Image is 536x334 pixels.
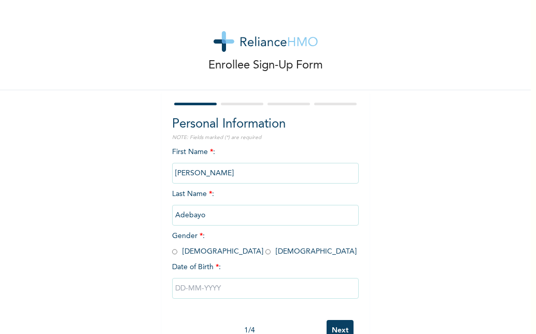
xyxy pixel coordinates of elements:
[172,278,359,299] input: DD-MM-YYYY
[214,31,318,52] img: logo
[172,205,359,226] input: Enter your last name
[208,57,323,74] p: Enrollee Sign-Up Form
[172,134,359,142] p: NOTE: Fields marked (*) are required
[172,190,359,219] span: Last Name :
[172,148,359,177] span: First Name :
[172,232,357,255] span: Gender : [DEMOGRAPHIC_DATA] [DEMOGRAPHIC_DATA]
[172,262,221,273] span: Date of Birth :
[172,115,359,134] h2: Personal Information
[172,163,359,184] input: Enter your first name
